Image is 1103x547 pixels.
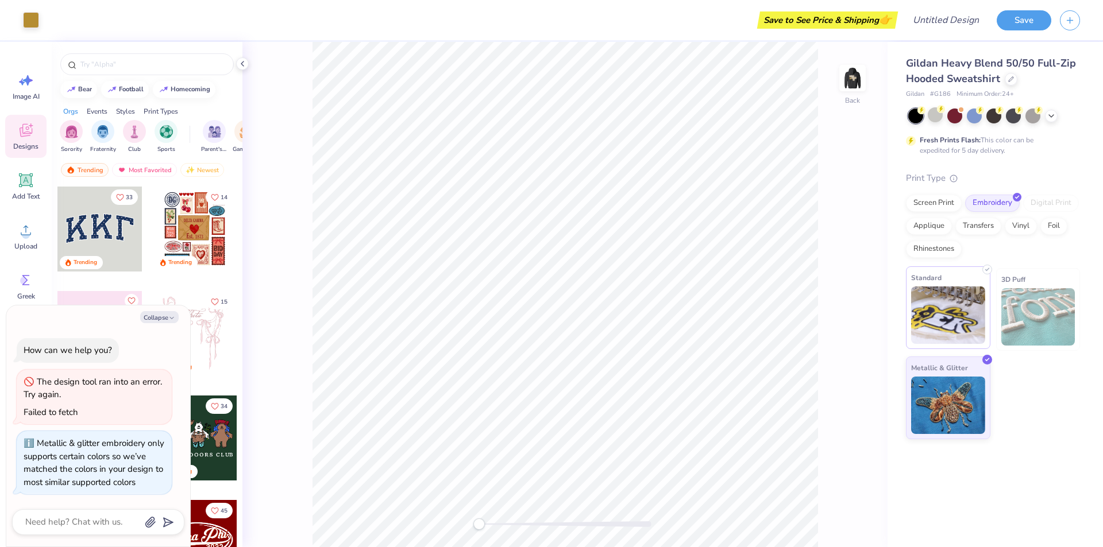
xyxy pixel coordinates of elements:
span: 34 [221,404,227,409]
div: filter for Parent's Weekend [201,120,227,154]
img: most_fav.gif [117,166,126,174]
img: Game Day Image [240,125,253,138]
div: Metallic & glitter embroidery only supports certain colors so we’ve matched the colors in your de... [24,437,164,488]
div: Orgs [63,106,78,117]
div: Vinyl [1005,218,1037,235]
button: homecoming [153,81,215,98]
div: Screen Print [906,195,962,212]
span: Gildan [906,90,924,99]
div: Newest [180,163,224,177]
img: trend_line.gif [67,86,76,93]
div: Transfers [955,218,1001,235]
button: filter button [60,120,83,154]
button: filter button [90,120,116,154]
img: Parent's Weekend Image [208,125,221,138]
button: Like [206,503,233,518]
button: Like [206,189,233,205]
button: Collapse [140,311,179,323]
span: 👉 [879,13,892,26]
span: Greek [17,292,35,301]
button: football [101,81,149,98]
img: trending.gif [66,166,75,174]
div: Digital Print [1023,195,1079,212]
div: Trending [168,258,192,267]
span: Parent's Weekend [201,145,227,154]
input: Untitled Design [904,9,988,32]
div: filter for Sorority [60,120,83,154]
span: Designs [13,142,38,151]
div: Trending [61,163,109,177]
button: Save [997,10,1051,30]
img: trend_line.gif [159,86,168,93]
button: Like [206,398,233,414]
div: Rhinestones [906,240,962,258]
button: filter button [201,120,227,154]
span: 15 [221,299,227,305]
div: filter for Fraternity [90,120,116,154]
img: Club Image [128,125,141,138]
img: Sorority Image [65,125,78,138]
span: Image AI [13,92,40,101]
img: Sports Image [160,125,173,138]
div: Back [845,95,860,106]
div: bear [78,86,92,92]
div: How can we help you? [24,344,112,356]
span: # G186 [930,90,951,99]
div: Print Types [144,106,178,117]
span: Club [128,145,141,154]
div: filter for Club [123,120,146,154]
img: Metallic & Glitter [911,377,985,434]
div: Embroidery [965,195,1020,212]
div: Foil [1040,218,1067,235]
span: 45 [221,508,227,514]
div: Most Favorited [112,163,177,177]
img: newest.gif [186,166,195,174]
span: Fraternity [90,145,116,154]
span: 33 [126,195,133,200]
button: bear [60,81,97,98]
span: Gildan Heavy Blend 50/50 Full-Zip Hooded Sweatshirt [906,56,1076,86]
button: filter button [233,120,259,154]
img: trend_line.gif [107,86,117,93]
strong: Fresh Prints Flash: [920,135,981,145]
div: This color can be expedited for 5 day delivery. [920,135,1061,156]
span: Metallic & Glitter [911,362,968,374]
div: Applique [906,218,952,235]
img: Back [841,67,864,90]
div: filter for Game Day [233,120,259,154]
span: 14 [221,195,227,200]
div: Styles [116,106,135,117]
button: Like [125,294,138,308]
div: Print Type [906,172,1080,185]
span: Game Day [233,145,259,154]
span: Upload [14,242,37,251]
button: Like [206,294,233,309]
span: 3D Puff [1001,273,1025,285]
img: Standard [911,286,985,344]
img: Fraternity Image [97,125,109,138]
div: Accessibility label [473,518,485,530]
div: Failed to fetch [24,406,78,418]
div: homecoming [171,86,210,92]
div: Events [87,106,107,117]
span: Standard [911,271,942,284]
button: filter button [123,120,146,154]
span: Add Text [12,192,40,201]
div: Trending [74,258,97,267]
div: The design tool ran into an error. Try again. [24,376,162,401]
div: Save to See Price & Shipping [760,11,895,29]
span: Sorority [61,145,82,154]
span: Minimum Order: 24 + [957,90,1014,99]
div: football [119,86,144,92]
button: filter button [155,120,178,154]
button: Like [111,189,138,205]
img: 3D Puff [1001,288,1075,346]
input: Try "Alpha" [79,59,226,70]
span: Sports [157,145,175,154]
div: filter for Sports [155,120,178,154]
